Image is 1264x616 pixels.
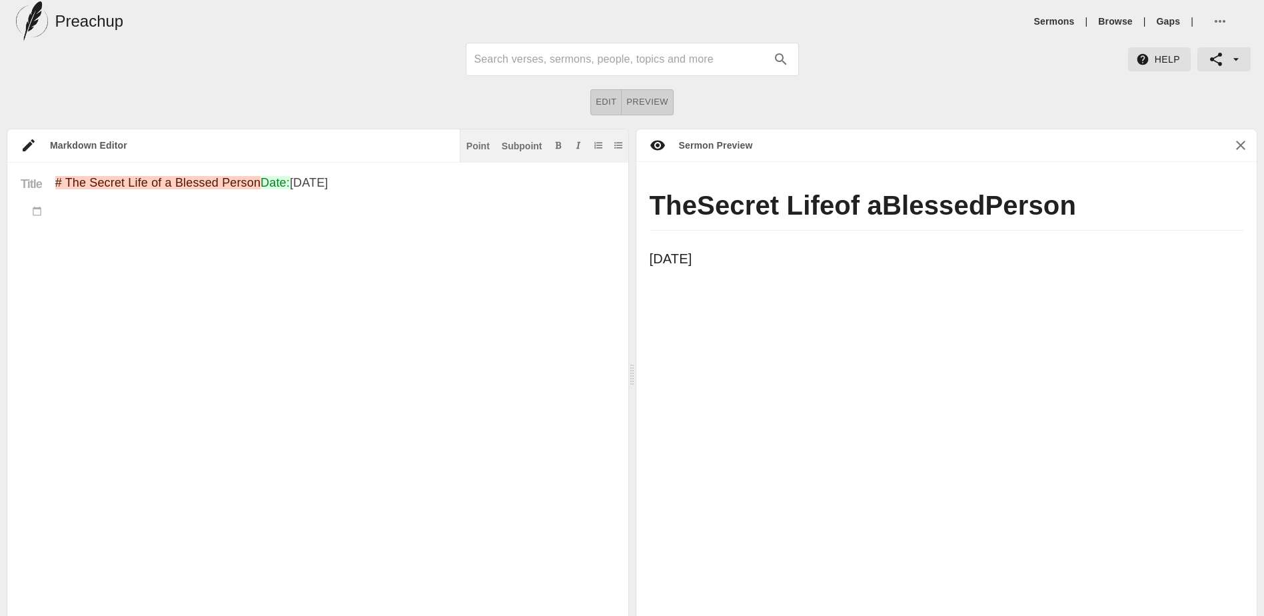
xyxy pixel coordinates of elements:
div: text alignment [590,89,674,115]
button: Help [1128,47,1191,72]
button: Edit [590,89,622,115]
button: Add ordered list [592,139,605,152]
div: Markdown Editor [37,139,460,152]
li: | [1138,15,1151,28]
p: [DATE] [650,249,1214,269]
button: Insert point [464,139,492,152]
a: Browse [1098,15,1132,28]
div: Title [7,176,55,204]
span: Edit [596,95,616,110]
h5: Preachup [55,11,123,32]
span: Blessed [882,191,985,220]
button: Add italic text [572,139,585,152]
h1: The of a Person [650,189,1244,231]
span: Preview [626,95,668,110]
button: Add bold text [552,139,565,152]
div: Sermon Preview [666,139,753,152]
span: Secret [697,191,779,220]
button: Preview [622,89,674,115]
div: Subpoint [502,141,542,151]
span: Life [787,191,835,220]
button: Add unordered list [612,139,625,152]
li: | [1185,15,1199,28]
button: search [766,45,796,74]
input: Search sermons [474,49,766,70]
li: | [1080,15,1093,28]
a: Gaps [1157,15,1181,28]
img: preachup-logo.png [16,1,48,41]
div: Point [466,141,490,151]
a: Sermons [1034,15,1075,28]
span: Help [1139,51,1180,68]
button: Subpoint [499,139,545,152]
